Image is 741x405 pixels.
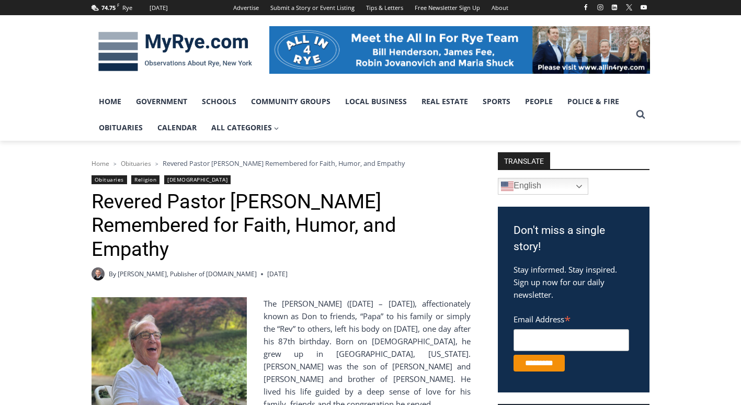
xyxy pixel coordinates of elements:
[631,105,650,124] button: View Search Form
[92,175,127,184] a: Obituaries
[150,115,204,141] a: Calendar
[131,175,159,184] a: Religion
[560,88,626,115] a: Police & Fire
[244,88,338,115] a: Community Groups
[498,152,550,169] strong: TRANSLATE
[518,88,560,115] a: People
[113,160,117,167] span: >
[155,160,158,167] span: >
[514,309,629,328] label: Email Address
[122,3,132,13] div: Rye
[269,26,650,73] img: All in for Rye
[498,178,588,195] a: English
[150,3,168,13] div: [DATE]
[267,269,288,279] time: [DATE]
[92,88,631,141] nav: Primary Navigation
[118,269,257,278] a: [PERSON_NAME], Publisher of [DOMAIN_NAME]
[163,159,405,168] span: Revered Pastor [PERSON_NAME] Remembered for Faith, Humor, and Empathy
[414,88,475,115] a: Real Estate
[204,115,287,141] a: All Categories
[109,269,116,279] span: By
[211,122,279,133] span: All Categories
[608,1,621,14] a: Linkedin
[579,1,592,14] a: Facebook
[501,180,514,193] img: en
[117,2,119,8] span: F
[164,175,231,184] a: [DEMOGRAPHIC_DATA]
[623,1,635,14] a: X
[637,1,650,14] a: YouTube
[514,263,634,301] p: Stay informed. Stay inspired. Sign up now for our daily newsletter.
[92,88,129,115] a: Home
[92,115,150,141] a: Obituaries
[338,88,414,115] a: Local Business
[92,159,109,168] a: Home
[101,4,116,12] span: 74.75
[475,88,518,115] a: Sports
[92,25,259,79] img: MyRye.com
[121,159,151,168] a: Obituaries
[92,190,471,262] h1: Revered Pastor [PERSON_NAME] Remembered for Faith, Humor, and Empathy
[92,267,105,280] a: Author image
[594,1,607,14] a: Instagram
[195,88,244,115] a: Schools
[514,222,634,255] h3: Don't miss a single story!
[129,88,195,115] a: Government
[92,158,471,168] nav: Breadcrumbs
